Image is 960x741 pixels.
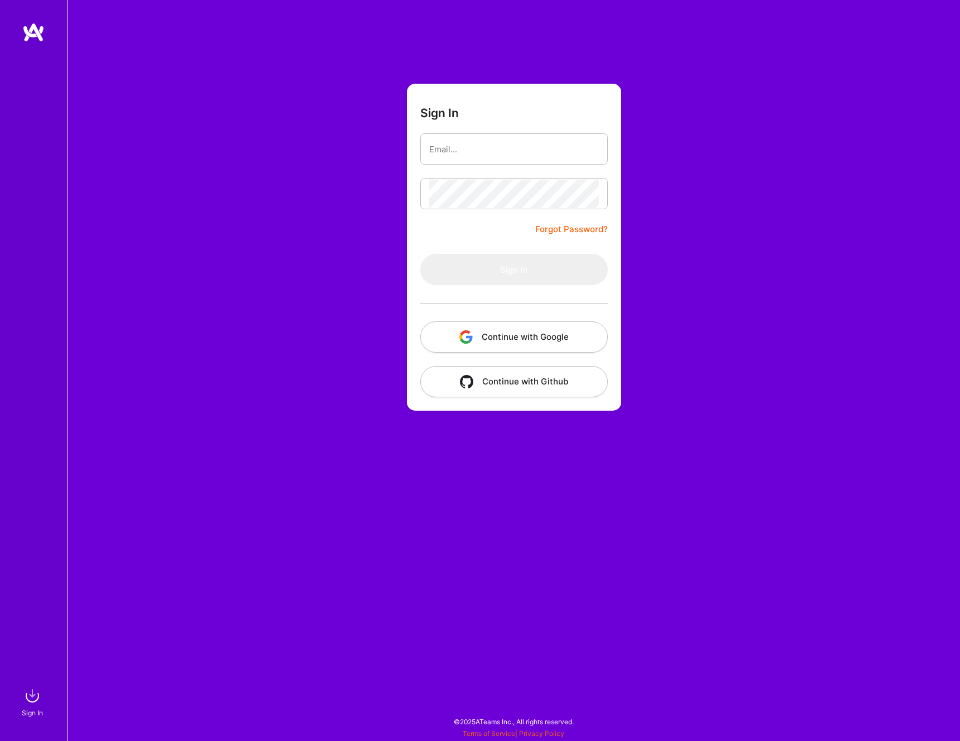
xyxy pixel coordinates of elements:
[22,707,43,719] div: Sign In
[420,254,608,285] button: Sign In
[459,330,473,344] img: icon
[23,685,44,719] a: sign inSign In
[67,708,960,735] div: © 2025 ATeams Inc., All rights reserved.
[420,106,459,120] h3: Sign In
[21,685,44,707] img: sign in
[535,223,608,236] a: Forgot Password?
[519,729,564,738] a: Privacy Policy
[420,366,608,397] button: Continue with Github
[420,321,608,353] button: Continue with Google
[460,375,473,388] img: icon
[463,729,515,738] a: Terms of Service
[463,729,564,738] span: |
[22,22,45,42] img: logo
[429,135,599,163] input: Email...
